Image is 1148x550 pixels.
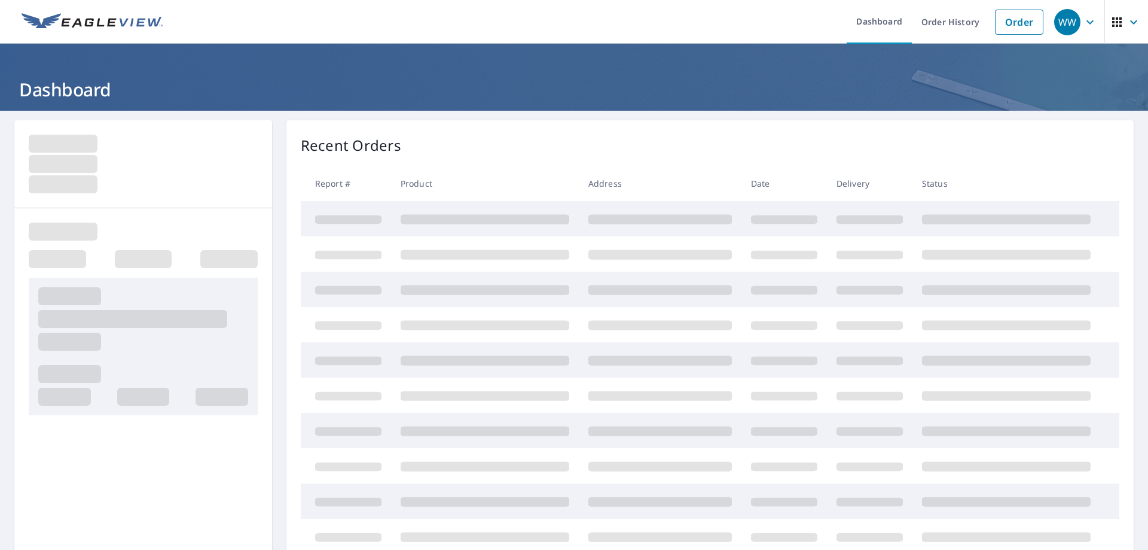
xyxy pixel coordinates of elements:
img: EV Logo [22,13,163,31]
div: WW [1054,9,1080,35]
th: Address [579,166,741,201]
a: Order [995,10,1043,35]
h1: Dashboard [14,77,1134,102]
th: Product [391,166,579,201]
p: Recent Orders [301,135,401,156]
th: Report # [301,166,391,201]
th: Status [912,166,1100,201]
th: Delivery [827,166,912,201]
th: Date [741,166,827,201]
